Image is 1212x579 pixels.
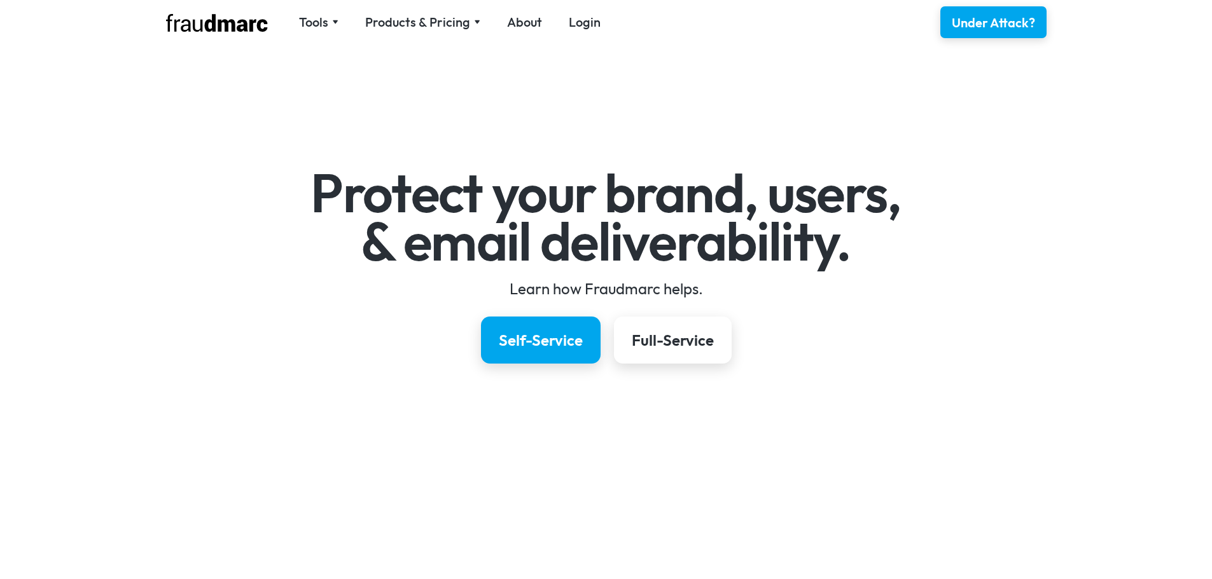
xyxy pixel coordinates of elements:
[507,13,542,31] a: About
[237,169,975,265] h1: Protect your brand, users, & email deliverability.
[299,13,328,31] div: Tools
[952,14,1035,32] div: Under Attack?
[632,330,714,350] div: Full-Service
[614,317,732,364] a: Full-Service
[940,6,1047,38] a: Under Attack?
[365,13,470,31] div: Products & Pricing
[499,330,583,350] div: Self-Service
[569,13,601,31] a: Login
[365,13,480,31] div: Products & Pricing
[299,13,338,31] div: Tools
[237,278,975,299] div: Learn how Fraudmarc helps.
[481,317,601,364] a: Self-Service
